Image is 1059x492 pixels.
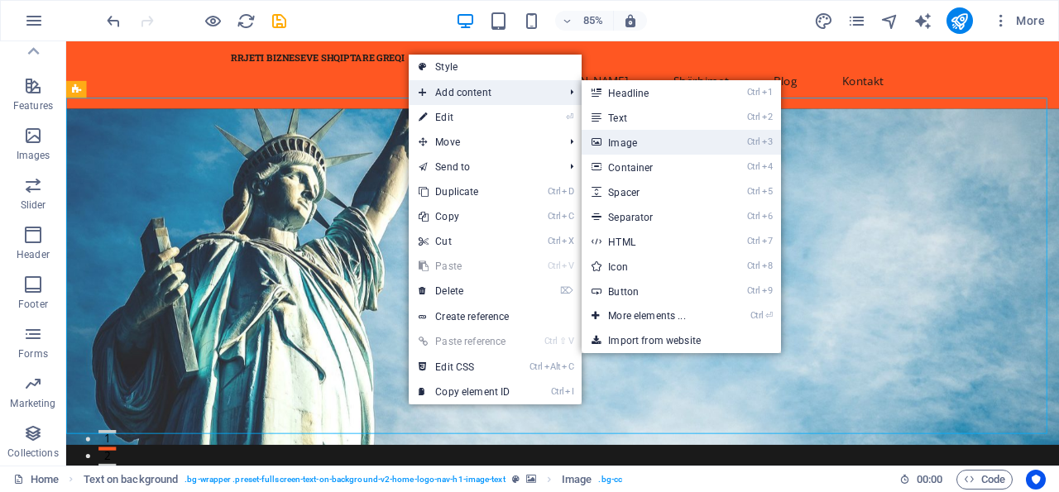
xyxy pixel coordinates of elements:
[409,80,557,105] span: Add content
[38,477,59,481] button: 2
[814,11,834,31] button: design
[236,11,256,31] button: reload
[582,229,718,254] a: Ctrl7HTML
[747,186,760,197] i: Ctrl
[559,336,567,346] i: ⇧
[847,12,866,31] i: Pages (Ctrl+Alt+S)
[598,470,622,490] span: . bg-cc
[409,304,582,329] a: Create reference
[747,236,760,246] i: Ctrl
[409,229,520,254] a: CtrlXCut
[409,380,520,404] a: CtrlICopy element ID
[814,12,833,31] i: Design (Ctrl+Alt+Y)
[270,12,289,31] i: Save (Ctrl+S)
[750,310,764,321] i: Ctrl
[184,470,505,490] span: . bg-wrapper .preset-fullscreen-text-on-background-v2-home-logo-nav-h1-image-text
[762,260,773,271] i: 8
[21,198,46,212] p: Slider
[582,279,718,303] a: Ctrl9Button
[623,13,638,28] i: On resize automatically adjust zoom level to fit chosen device.
[762,285,773,296] i: 9
[544,336,558,346] i: Ctrl
[18,298,48,311] p: Footer
[582,80,718,105] a: Ctrl1Headline
[13,470,59,490] a: Click to cancel selection. Double-click to open Pages
[956,470,1013,490] button: Code
[555,11,614,31] button: 85%
[762,87,773,98] i: 1
[582,303,718,328] a: Ctrl⏎More elements ...
[409,155,557,179] a: Send to
[409,204,520,229] a: CtrlCCopy
[747,136,760,147] i: Ctrl
[409,179,520,204] a: CtrlDDuplicate
[993,12,1045,29] span: More
[847,11,867,31] button: pages
[18,347,48,361] p: Forms
[747,285,760,296] i: Ctrl
[580,11,606,31] h6: 85%
[562,186,573,197] i: D
[560,285,573,296] i: ⌦
[237,12,256,31] i: Reload page
[13,99,53,112] p: Features
[747,87,760,98] i: Ctrl
[551,386,564,397] i: Ctrl
[762,186,773,197] i: 5
[529,361,543,372] i: Ctrl
[512,475,520,484] i: This element is a customizable preset
[762,161,773,172] i: 4
[582,179,718,204] a: Ctrl5Spacer
[568,336,573,346] i: V
[565,386,573,397] i: I
[582,105,718,130] a: Ctrl2Text
[104,12,123,31] i: Undo: box-align ((left, null, center) -> (center, null, center)) (Ctrl+Z)
[880,11,900,31] button: navigator
[913,11,933,31] button: text_generator
[582,328,780,353] a: Import from website
[269,11,289,31] button: save
[562,211,573,222] i: C
[38,457,59,461] button: 1
[548,186,561,197] i: Ctrl
[964,470,1005,490] span: Code
[548,211,561,222] i: Ctrl
[548,236,561,246] i: Ctrl
[747,161,760,172] i: Ctrl
[562,236,573,246] i: X
[562,470,592,490] span: Click to select. Double-click to edit
[409,105,520,130] a: ⏎Edit
[409,254,520,279] a: CtrlVPaste
[950,12,969,31] i: Publish
[10,397,55,410] p: Marketing
[880,12,899,31] i: Navigator
[409,130,557,155] span: Move
[946,7,973,34] button: publish
[84,470,179,490] span: Click to select. Double-click to edit
[765,310,773,321] i: ⏎
[526,475,536,484] i: This element contains a background
[762,236,773,246] i: 7
[562,260,573,271] i: V
[747,260,760,271] i: Ctrl
[762,211,773,222] i: 6
[562,361,573,372] i: C
[103,11,123,31] button: undo
[986,7,1052,34] button: More
[747,112,760,122] i: Ctrl
[409,355,520,380] a: CtrlAltCEdit CSS
[913,12,932,31] i: AI Writer
[747,211,760,222] i: Ctrl
[762,112,773,122] i: 2
[548,260,561,271] i: Ctrl
[17,149,50,162] p: Images
[409,55,582,79] a: Style
[899,470,943,490] h6: Session time
[17,248,50,261] p: Header
[582,204,718,229] a: Ctrl6Separator
[582,155,718,179] a: Ctrl4Container
[762,136,773,147] i: 3
[84,470,622,490] nav: breadcrumb
[409,329,520,354] a: Ctrl⇧VPaste reference
[544,361,561,372] i: Alt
